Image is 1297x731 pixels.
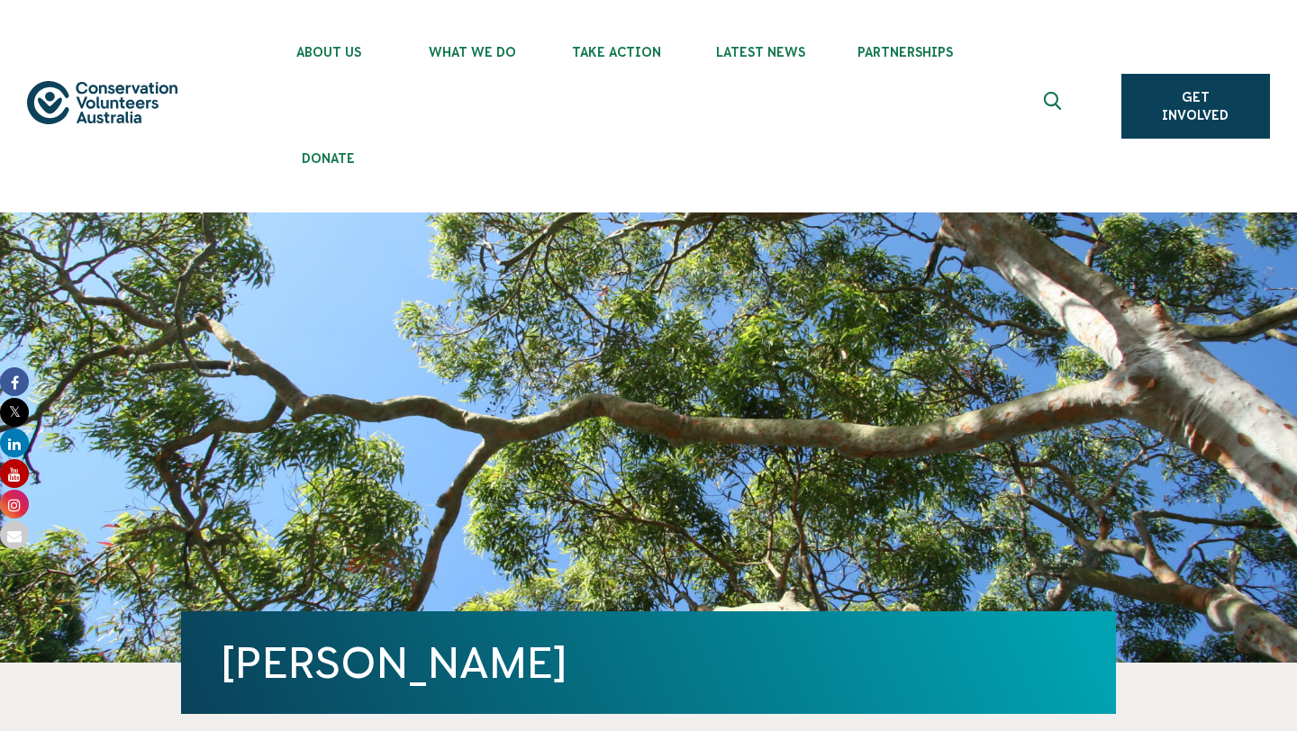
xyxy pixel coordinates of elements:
[833,45,977,59] span: Partnerships
[401,45,545,59] span: What We Do
[221,638,1076,687] h1: [PERSON_NAME]
[689,45,833,59] span: Latest News
[1033,85,1076,128] button: Expand search box Close search box
[1043,92,1066,121] span: Expand search box
[545,45,689,59] span: Take Action
[1121,74,1270,139] a: Get Involved
[257,151,401,166] span: Donate
[27,81,177,125] img: logo.svg
[257,45,401,59] span: About Us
